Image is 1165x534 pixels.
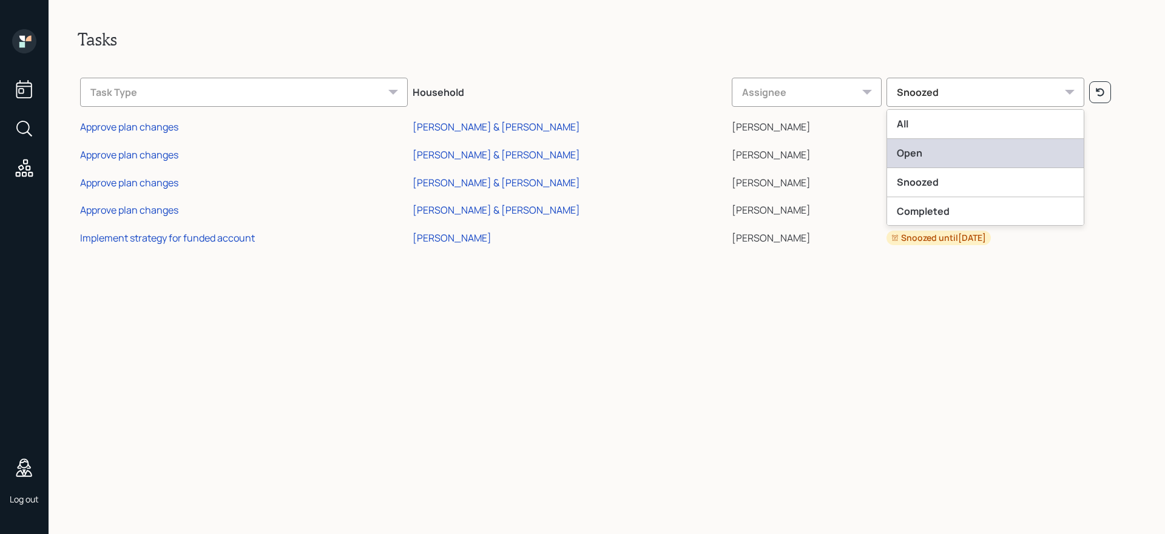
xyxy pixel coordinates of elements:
div: Approve plan changes [80,148,178,161]
div: [PERSON_NAME] & [PERSON_NAME] [413,120,580,133]
div: Log out [10,493,39,505]
div: Snoozed [887,168,1083,197]
div: Task Type [80,78,408,107]
th: Household [410,69,729,112]
div: Assignee [732,78,882,107]
td: [PERSON_NAME] [729,112,884,140]
div: [PERSON_NAME] & [PERSON_NAME] [413,203,580,217]
div: [PERSON_NAME] & [PERSON_NAME] [413,176,580,189]
div: Approve plan changes [80,120,178,133]
div: All [887,110,1083,139]
div: [PERSON_NAME] [413,231,491,245]
div: Implement strategy for funded account [80,231,255,245]
div: Snoozed [886,78,1084,107]
div: Approve plan changes [80,176,178,189]
td: [PERSON_NAME] [729,194,884,222]
div: Snoozed until [DATE] [891,232,986,244]
div: Approve plan changes [80,203,178,217]
td: [PERSON_NAME] [729,139,884,167]
div: [PERSON_NAME] & [PERSON_NAME] [413,148,580,161]
h2: Tasks [78,29,1136,50]
div: Open [887,139,1083,168]
div: Completed [887,197,1083,226]
td: [PERSON_NAME] [729,167,884,195]
td: [PERSON_NAME] [729,222,884,250]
